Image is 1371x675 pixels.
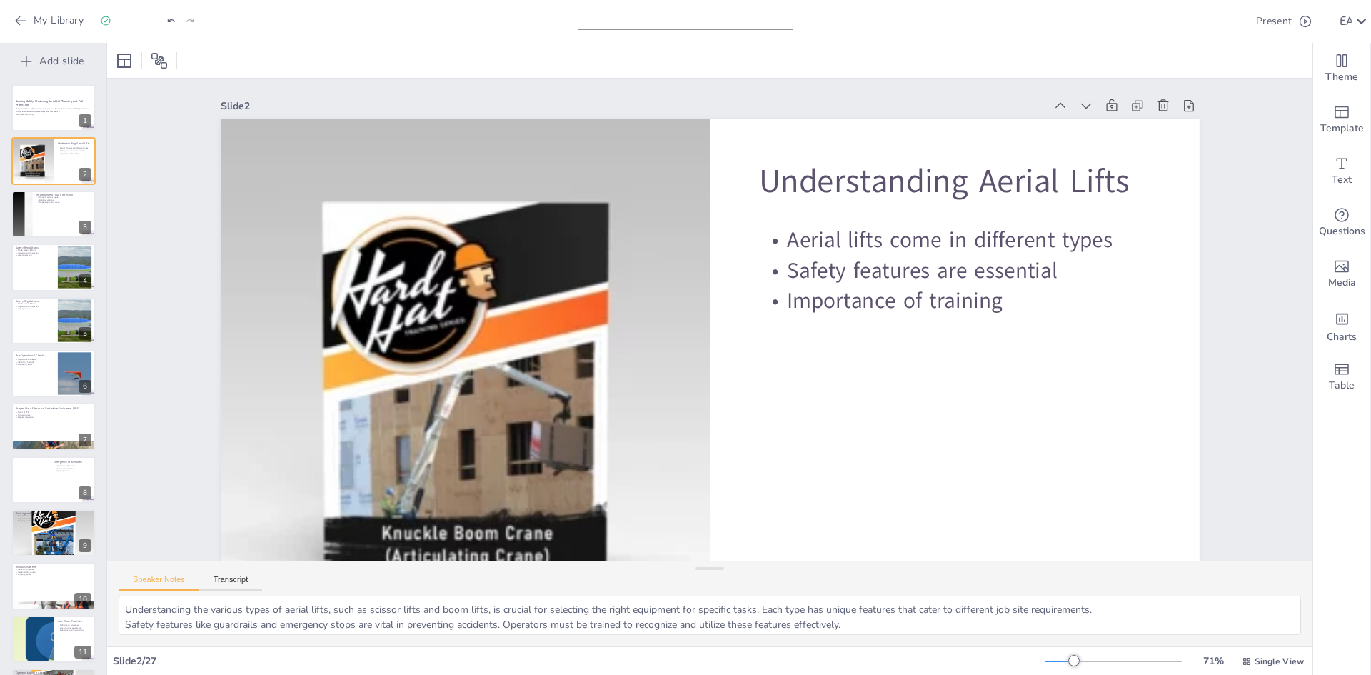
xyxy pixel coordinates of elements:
div: 9 [11,509,96,556]
div: https://cdn.sendsteps.com/images/logo/sendsteps_logo_white.pnghttps://cdn.sendsteps.com/images/lo... [11,137,96,184]
div: 6 [79,380,91,393]
span: Theme [1325,69,1358,85]
p: Adhering to guidelines [58,624,91,626]
p: This presentation will cover essential practices for aerial lift training and fall protection, ai... [16,108,91,113]
div: Add images, graphics, shapes or video [1313,249,1370,300]
div: 10 [74,593,91,606]
p: Ongoing training [16,520,91,523]
div: 71 % [1196,654,1230,668]
div: Slide 2 [221,99,1045,113]
p: Importance of training [58,151,91,154]
p: Risk Assessment [16,564,91,569]
p: Comprehensive training [16,514,91,517]
div: Change the overall theme [1313,43,1370,94]
span: Questions [1319,224,1365,239]
span: Template [1320,121,1364,136]
p: Safe Work Practices [58,619,91,624]
button: Present [1250,7,1315,36]
p: Legal protection [16,307,54,310]
span: Table [1329,378,1355,394]
p: Importance of inspections [16,305,54,308]
p: Clear communication [54,467,91,470]
div: 4 [79,274,91,287]
div: https://cdn.sendsteps.com/images/logo/sendsteps_logo_white.pnghttps://cdn.sendsteps.com/images/lo... [11,244,96,291]
div: 11 [74,646,91,659]
p: Aerial lifts come in different types [58,146,91,149]
p: Regular inspections [16,416,91,419]
button: My Library [11,9,89,32]
div: Add charts and graphs [1313,300,1370,351]
div: E A [1340,16,1352,27]
textarea: Understanding the various types of aerial lifts, such as scissor lifts and boom lifts, is crucial... [119,596,1301,635]
div: Layout [113,49,136,72]
p: Importance of inspections [16,251,54,254]
div: 3 [79,221,91,234]
p: OSHA responsibilities [16,302,54,305]
p: Proper equipment usage [36,201,91,204]
p: Emergency Procedures [54,459,91,464]
p: Safety features are essential [58,149,91,152]
p: Identifying hazards [16,568,91,571]
p: Implementing controls [16,570,91,573]
p: OSHA responsibilities [16,249,54,252]
span: Single View [1255,656,1304,667]
p: Regular practice [54,469,91,472]
div: Add text boxes [1313,146,1370,197]
div: 1 [79,114,91,127]
div: https://cdn.sendsteps.com/images/logo/sendsteps_logo_white.pnghttps://cdn.sendsteps.com/images/lo... [11,297,96,344]
p: Safety features are essential [759,255,1150,286]
div: 8 [11,456,96,504]
div: 7 [79,434,91,446]
p: Importance of checks [16,358,54,361]
div: 8 [79,486,91,499]
div: 7 [11,403,96,450]
p: Types of PPE [16,411,91,414]
button: E A [1340,7,1352,36]
p: Use of proper equipment [58,626,91,629]
span: Media [1328,275,1356,291]
p: Safety Regulations [16,299,54,303]
div: Add ready made slides [1313,94,1370,146]
p: Legal protection [16,254,54,257]
div: 9 [79,539,91,552]
p: Proper Use of Personal Protective Equipment (PPE) [16,406,91,411]
div: https://cdn.sendsteps.com/images/logo/sendsteps_logo_white.pnghttps://cdn.sendsteps.com/images/lo... [11,191,96,238]
div: https://cdn.sendsteps.com/images/logo/sendsteps_logo_white.pnghttps://cdn.sendsteps.com/images/lo... [11,350,96,397]
p: Proper training [16,414,91,416]
p: Understanding Aerial Lifts [759,158,1150,204]
button: Transcript [199,575,263,591]
button: Add slide [7,50,99,73]
span: Charts [1327,329,1357,345]
div: Add a table [1313,351,1370,403]
p: Identifying hazards [16,361,54,364]
p: Importance of training [759,286,1150,316]
p: Prevents serious injuries [36,196,91,199]
div: 5 [79,327,91,340]
p: Understanding Aerial Lifts [58,141,91,145]
span: Text [1332,172,1352,188]
button: Speaker Notes [119,575,199,591]
input: Insert title [578,9,778,30]
p: Importance of training [54,464,91,467]
button: Export to PowerPoint [1221,7,1247,36]
p: OSHA regulations [36,199,91,201]
p: Addressing issues [16,364,54,366]
span: Position [151,52,168,69]
div: 10 [11,562,96,609]
p: Pre-Operational Checks [16,354,54,358]
div: https://cdn.sendsteps.com/images/logo/sendsteps_logo_white.pnghttps://cdn.sendsteps.com/images/lo... [11,84,96,131]
p: Safety Regulations [16,246,54,250]
p: Importance of certification [16,517,91,520]
strong: Soaring Safely: Mastering Aerial Lift Training and Fall Protection [16,99,83,107]
p: Reporting unsafe conditions [58,629,91,632]
p: Aerial lifts come in different types [759,224,1150,255]
div: 11 [11,616,96,663]
p: Importance of Fall Protection [36,193,91,197]
div: Slide 2 / 27 [113,654,1045,668]
p: Generated with [URL] [16,113,91,116]
p: Ongoing reviews [16,573,91,576]
div: Get real-time input from your audience [1313,197,1370,249]
div: 2 [79,168,91,181]
div: Saved [100,14,144,28]
p: Communication on the Job Site [16,671,91,675]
